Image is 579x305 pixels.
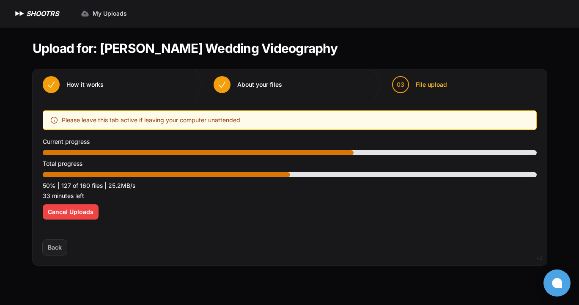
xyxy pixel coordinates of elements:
[62,115,240,125] span: Please leave this tab active if leaving your computer unattended
[33,41,338,56] h1: Upload for: [PERSON_NAME] Wedding Videography
[382,69,457,100] button: 03 File upload
[66,80,104,89] span: How it works
[26,8,59,19] h1: SHOOTRS
[43,181,537,191] p: 50% | 127 of 160 files | 25.2MB/s
[397,80,404,89] span: 03
[76,6,132,21] a: My Uploads
[33,69,114,100] button: How it works
[43,204,99,220] button: Cancel Uploads
[537,253,543,263] div: v2
[93,9,127,18] span: My Uploads
[43,137,537,147] p: Current progress
[14,8,26,19] img: SHOOTRS
[14,8,59,19] a: SHOOTRS SHOOTRS
[416,80,447,89] span: File upload
[237,80,282,89] span: About your files
[43,159,537,169] p: Total progress
[43,191,537,201] p: 33 minutes left
[203,69,292,100] button: About your files
[48,208,93,216] span: Cancel Uploads
[543,269,571,297] button: Open chat window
